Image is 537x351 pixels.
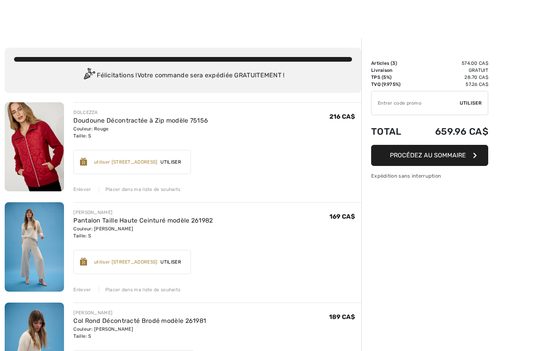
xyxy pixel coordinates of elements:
[460,100,482,107] span: Utiliser
[371,74,414,81] td: TPS (5%)
[371,60,414,67] td: Articles ( )
[414,67,488,74] td: Gratuit
[371,67,414,74] td: Livraison
[329,113,355,120] span: 216 CA$
[73,309,206,316] div: [PERSON_NAME]
[371,172,488,180] div: Expédition sans interruption
[80,258,87,265] img: Reward-Logo.svg
[81,68,97,84] img: Congratulation2.svg
[73,286,91,293] div: Enlever
[392,61,395,66] span: 3
[99,186,181,193] div: Placer dans ma liste de souhaits
[73,109,208,116] div: DOLCEZZA
[99,286,181,293] div: Placer dans ma liste de souhaits
[73,225,213,239] div: Couleur: [PERSON_NAME] Taille: S
[5,102,64,191] img: Doudoune Décontractée à Zip modèle 75156
[329,213,355,220] span: 169 CA$
[414,81,488,88] td: 57.26 CA$
[329,313,355,321] span: 189 CA$
[414,74,488,81] td: 28.70 CA$
[414,118,488,145] td: 659.96 CA$
[5,202,64,291] img: Pantalon Taille Haute Ceinturé modèle 261982
[94,159,158,166] div: utiliser [STREET_ADDRESS]
[414,60,488,67] td: 574.00 CA$
[80,158,87,166] img: Reward-Logo.svg
[372,91,460,115] input: Code promo
[73,326,206,340] div: Couleur: [PERSON_NAME] Taille: S
[94,258,158,265] div: utiliser [STREET_ADDRESS]
[73,117,208,124] a: Doudoune Décontractée à Zip modèle 75156
[73,125,208,139] div: Couleur: Rouge Taille: S
[371,145,488,166] button: Procédez au sommaire
[73,217,213,224] a: Pantalon Taille Haute Ceinturé modèle 261982
[14,68,352,84] div: Félicitations ! Votre commande sera expédiée GRATUITEMENT !
[73,186,91,193] div: Enlever
[371,81,414,88] td: TVQ (9.975%)
[390,151,466,159] span: Procédez au sommaire
[73,209,213,216] div: [PERSON_NAME]
[157,159,184,166] span: Utiliser
[371,118,414,145] td: Total
[157,258,184,265] span: Utiliser
[73,317,206,324] a: Col Rond Décontracté Brodé modèle 261981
